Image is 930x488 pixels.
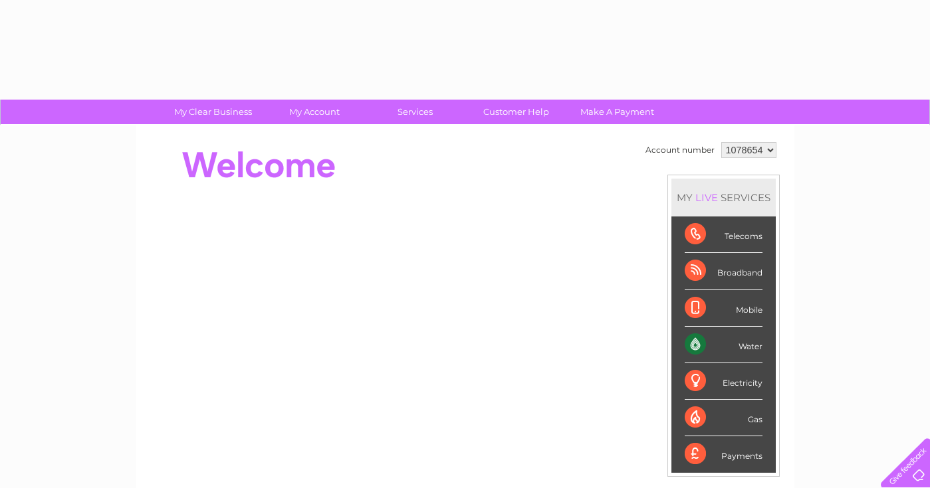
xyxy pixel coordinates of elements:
[685,436,762,472] div: Payments
[685,253,762,289] div: Broadband
[693,191,721,204] div: LIVE
[685,400,762,436] div: Gas
[562,100,672,124] a: Make A Payment
[685,290,762,327] div: Mobile
[461,100,571,124] a: Customer Help
[685,363,762,400] div: Electricity
[360,100,470,124] a: Services
[671,179,776,216] div: MY SERVICES
[259,100,369,124] a: My Account
[685,216,762,253] div: Telecoms
[642,139,718,161] td: Account number
[158,100,268,124] a: My Clear Business
[685,327,762,363] div: Water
